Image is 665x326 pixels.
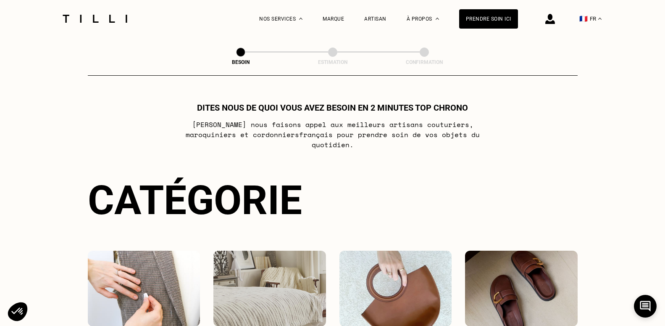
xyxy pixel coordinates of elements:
div: Besoin [199,59,283,65]
img: Menu déroulant à propos [436,18,439,20]
span: 🇫🇷 [579,15,588,23]
img: Logo du service de couturière Tilli [60,15,130,23]
img: Menu déroulant [299,18,302,20]
a: Prendre soin ici [459,9,518,29]
div: Estimation [291,59,375,65]
img: menu déroulant [598,18,602,20]
h1: Dites nous de quoi vous avez besoin en 2 minutes top chrono [197,103,468,113]
a: Artisan [364,16,386,22]
div: Confirmation [382,59,466,65]
a: Marque [323,16,344,22]
img: icône connexion [545,14,555,24]
p: [PERSON_NAME] nous faisons appel aux meilleurs artisans couturiers , maroquiniers et cordonniers ... [166,119,499,150]
div: Catégorie [88,177,578,224]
